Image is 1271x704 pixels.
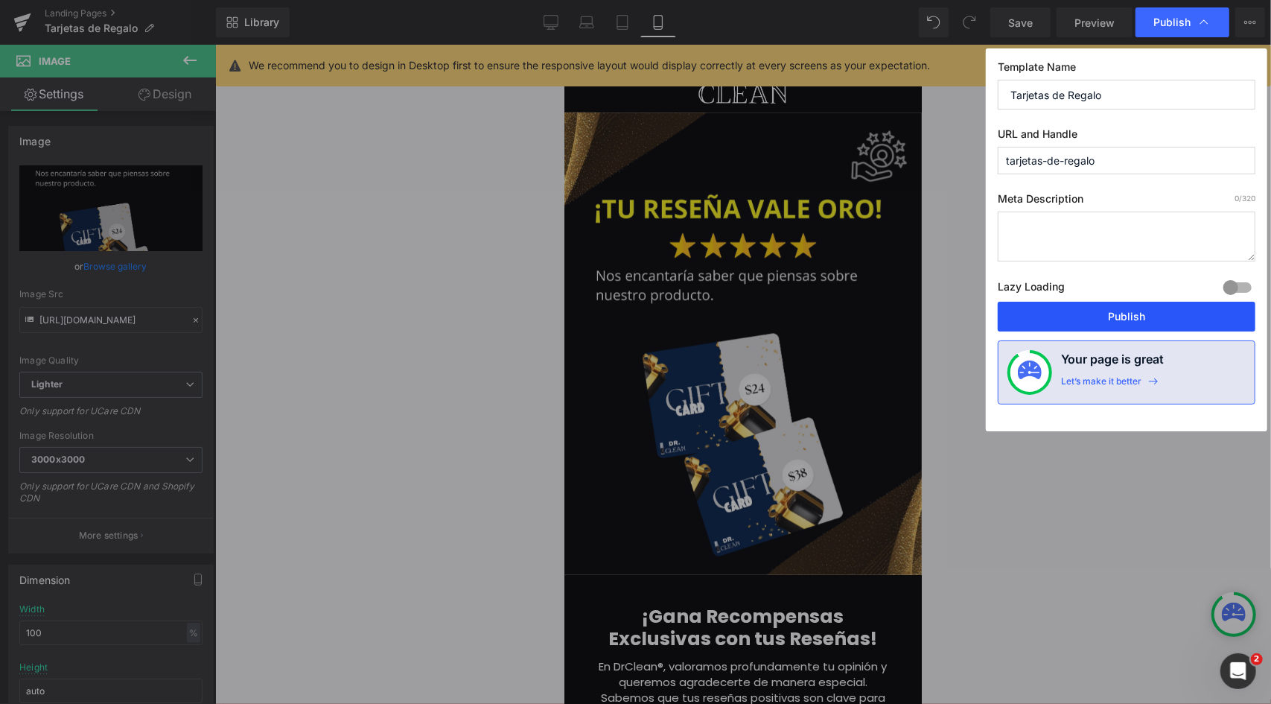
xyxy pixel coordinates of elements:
label: URL and Handle [998,127,1255,147]
span: 2 [1251,653,1263,665]
iframe: Intercom live chat [1220,653,1256,689]
label: Template Name [998,60,1255,80]
span: 0 [1235,194,1239,203]
img: onboarding-status.svg [1018,361,1042,384]
h4: Your page is great [1061,350,1164,375]
label: Meta Description [998,192,1255,212]
label: Lazy Loading [998,277,1065,302]
span: Publish [1153,16,1191,29]
button: Publish [998,302,1255,332]
span: /320 [1235,194,1255,203]
div: Let’s make it better [1061,375,1141,395]
h1: ¡Gana Recompensas Exclusivas con tus Reseñas! [29,561,328,606]
span: En DrClean®, valoramos profundamente tu opinión y queremos agradecerte de manera especial. [35,614,323,645]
